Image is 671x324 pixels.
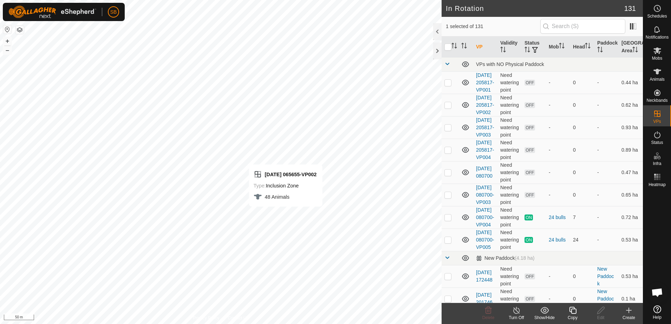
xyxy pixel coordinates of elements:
a: Open chat [647,282,668,303]
div: VPs with NO Physical Paddock [476,61,640,67]
td: Need watering point [497,116,522,139]
td: Need watering point [497,206,522,229]
div: - [549,273,567,280]
div: - [549,124,567,131]
a: New Paddock [597,289,614,309]
a: [DATE] 080700-VP005 [476,230,494,250]
div: Copy [559,315,587,321]
th: Status [522,37,546,58]
a: [DATE] 205817-VP004 [476,140,494,160]
td: 0.93 ha [619,116,643,139]
span: Schedules [647,14,667,18]
span: OFF [525,273,535,279]
td: 0.89 ha [619,139,643,161]
td: Need watering point [497,94,522,116]
span: Help [653,315,662,319]
p-sorticon: Activate to sort [632,48,638,53]
h2: In Rotation [446,4,624,13]
td: 0 [570,116,594,139]
a: [DATE] 172448 [476,270,493,283]
span: Delete [482,315,495,320]
a: [DATE] 205817-VP003 [476,117,494,138]
td: 0.44 ha [619,71,643,94]
span: VPs [653,119,661,124]
span: OFF [525,170,535,176]
td: 0.65 ha [619,184,643,206]
div: - [549,101,567,109]
p-sorticon: Activate to sort [500,48,506,53]
th: Validity [497,37,522,58]
img: Gallagher Logo [8,6,96,18]
td: 0 [570,265,594,287]
label: Type: [254,183,266,189]
td: 0 [570,139,594,161]
td: Need watering point [497,287,522,310]
td: 0 [570,71,594,94]
div: - [549,79,567,86]
td: - [594,161,619,184]
div: [DATE] 065655-VP002 [254,170,317,179]
span: Neckbands [646,98,667,103]
a: [DATE] 205817-VP002 [476,95,494,115]
div: Create [615,315,643,321]
td: - [594,139,619,161]
a: [DATE] 201746 [476,292,493,305]
button: Map Layers [15,26,24,34]
p-sorticon: Activate to sort [461,44,467,49]
span: OFF [525,125,535,131]
td: - [594,229,619,251]
div: Edit [587,315,615,321]
a: [DATE] 205817-VP001 [476,72,494,93]
span: OFF [525,102,535,108]
td: 0 [570,94,594,116]
span: Infra [653,161,661,166]
span: SB [110,8,117,16]
td: 0 [570,287,594,310]
a: [DATE] 080700-VP004 [476,207,494,227]
td: Need watering point [497,161,522,184]
td: - [594,94,619,116]
div: Turn Off [502,315,530,321]
input: Search (S) [540,19,625,34]
span: OFF [525,296,535,302]
div: New Paddock [476,255,534,261]
a: [DATE] 080700 [476,166,493,179]
td: 0 [570,161,594,184]
td: Need watering point [497,71,522,94]
span: 1 selected of 131 [446,23,540,30]
a: Privacy Policy [193,315,219,321]
span: OFF [525,192,535,198]
td: 24 [570,229,594,251]
span: ON [525,237,533,243]
div: - [549,191,567,199]
div: 48 Animals [254,193,317,201]
span: ON [525,214,533,220]
td: 0.53 ha [619,229,643,251]
td: 0.62 ha [619,94,643,116]
div: Inclusion Zone [254,181,317,190]
td: Need watering point [497,139,522,161]
p-sorticon: Activate to sort [585,44,591,49]
th: [GEOGRAPHIC_DATA] Area [619,37,643,58]
p-sorticon: Activate to sort [451,44,457,49]
button: – [3,46,12,54]
td: - [594,116,619,139]
div: Show/Hide [530,315,559,321]
p-sorticon: Activate to sort [525,48,530,53]
td: 0.72 ha [619,206,643,229]
td: 0.53 ha [619,265,643,287]
a: Contact Us [228,315,248,321]
td: 0.47 ha [619,161,643,184]
div: - [549,146,567,154]
span: 131 [624,3,636,14]
td: Need watering point [497,184,522,206]
span: Status [651,140,663,145]
a: Help [643,303,671,322]
th: Mob [546,37,570,58]
th: VP [473,37,497,58]
span: OFF [525,80,535,86]
p-sorticon: Activate to sort [559,44,565,49]
span: Notifications [646,35,669,39]
th: Head [570,37,594,58]
span: (4.18 ha) [515,255,534,261]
